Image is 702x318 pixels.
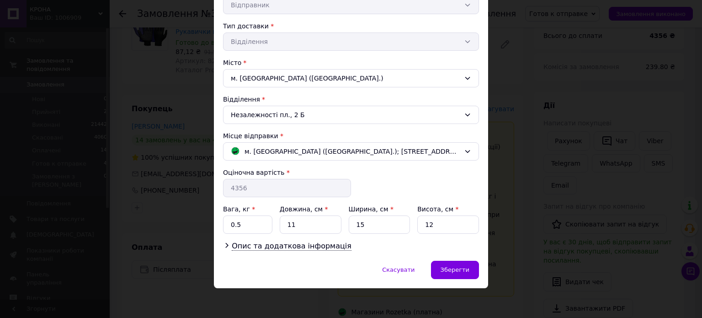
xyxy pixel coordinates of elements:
div: Незалежності пл., 2 Б [223,106,479,124]
span: м. [GEOGRAPHIC_DATA] ([GEOGRAPHIC_DATA].); [STREET_ADDRESS] [245,146,460,156]
div: Місце відправки [223,131,479,140]
div: Тип доставки [223,22,479,31]
div: м. [GEOGRAPHIC_DATA] ([GEOGRAPHIC_DATA].) [223,69,479,87]
label: Вага, кг [223,205,255,213]
div: Відділення [223,95,479,104]
label: Ширина, см [349,205,394,213]
span: Зберегти [441,266,469,273]
span: Опис та додаткова інформація [232,242,351,251]
label: Висота, см [417,205,458,213]
div: Місто [223,58,479,67]
label: Довжина, см [280,205,328,213]
label: Оціночна вартість [223,169,284,176]
span: Скасувати [382,266,415,273]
